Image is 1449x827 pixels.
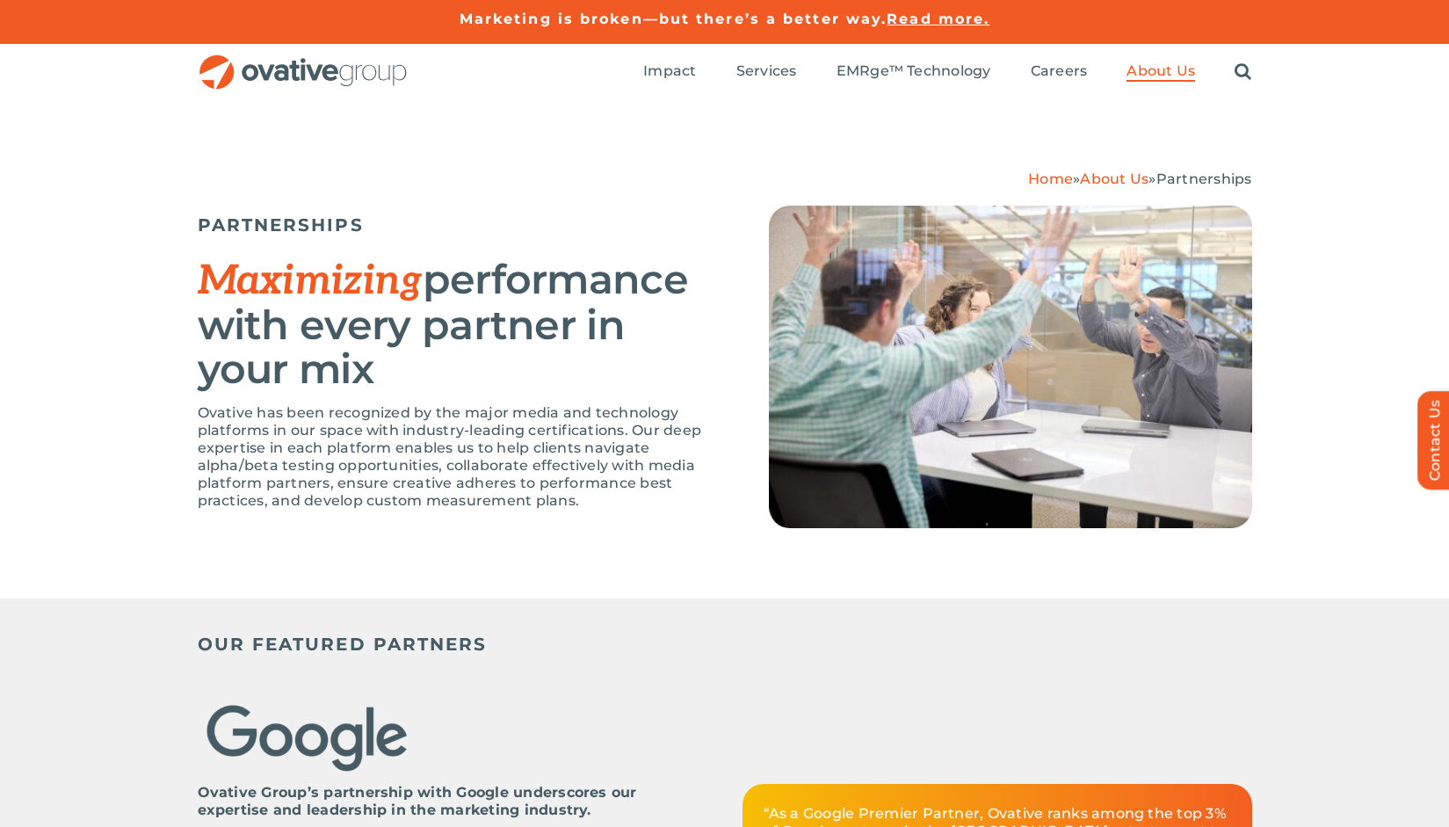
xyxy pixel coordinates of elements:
span: About Us [1127,62,1195,80]
a: About Us [1127,62,1195,82]
span: Impact [643,62,696,80]
h5: OUR FEATURED PARTNERS [198,634,1252,655]
h2: performance with every partner in your mix [198,258,725,391]
a: Read more. [887,11,989,27]
span: EMRge™ Technology [837,62,991,80]
a: OG_Full_horizontal_RGB [198,53,409,69]
span: Careers [1031,62,1088,80]
span: Partnerships [1156,170,1252,187]
p: Ovative has been recognized by the major media and technology platforms in our space with industr... [198,404,725,510]
span: Services [736,62,797,80]
img: Google [198,694,417,785]
img: Careers Collage 8 [769,206,1252,528]
a: Search [1235,62,1251,82]
a: Marketing is broken—but there’s a better way. [460,11,888,27]
h5: PARTNERSHIPS [198,214,725,236]
a: Careers [1031,62,1088,82]
a: Services [736,62,797,82]
a: Home [1028,170,1073,187]
span: » » [1028,170,1251,187]
a: EMRge™ Technology [837,62,991,82]
strong: Ovative Group’s partnership with Google underscores our expertise and leadership in the marketing... [198,784,637,818]
a: About Us [1080,170,1148,187]
a: Impact [643,62,696,82]
nav: Menu [643,44,1251,100]
em: Maximizing [198,257,423,306]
